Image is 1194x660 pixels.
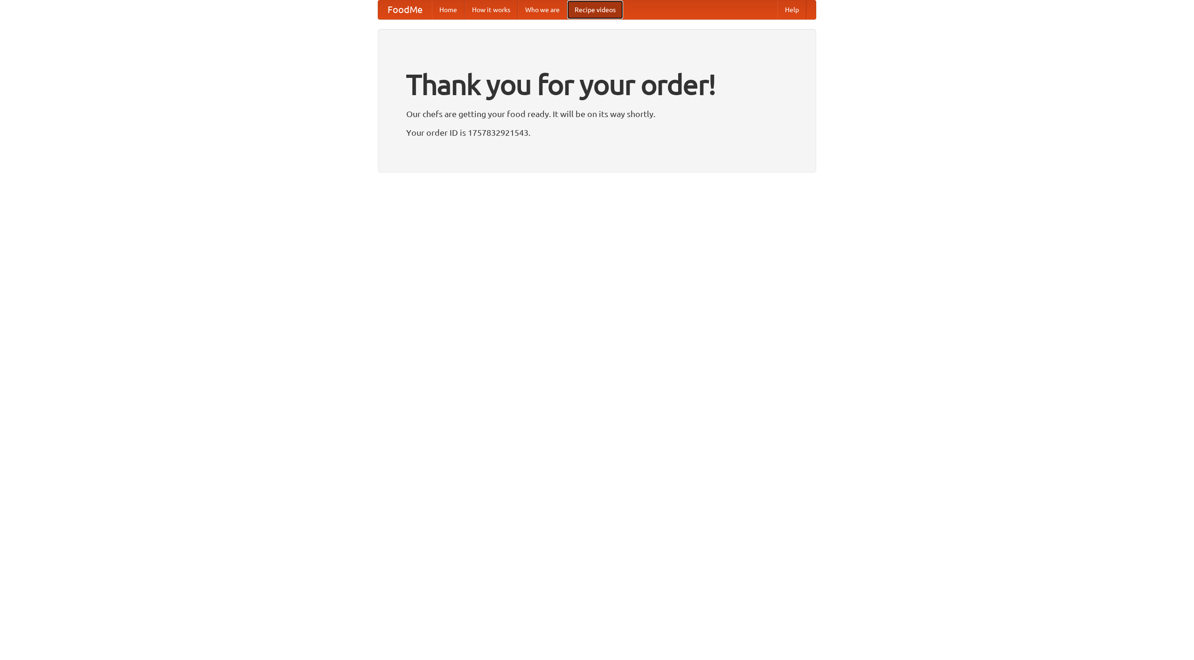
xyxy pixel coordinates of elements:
a: Help [777,0,806,19]
p: Your order ID is 1757832921543. [406,125,788,139]
p: Our chefs are getting your food ready. It will be on its way shortly. [406,107,788,121]
h1: Thank you for your order! [406,62,788,107]
a: Who we are [518,0,567,19]
a: FoodMe [378,0,432,19]
a: How it works [465,0,518,19]
a: Home [432,0,465,19]
a: Recipe videos [567,0,623,19]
